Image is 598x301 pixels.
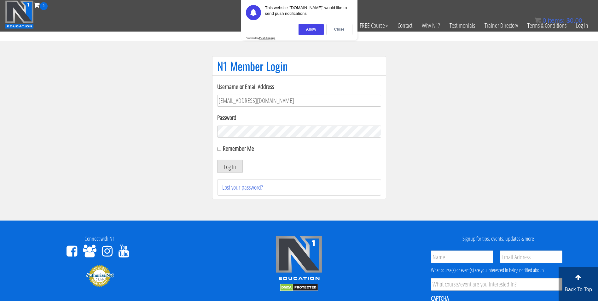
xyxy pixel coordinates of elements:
[566,17,582,24] bdi: 0.00
[246,37,276,39] div: Powered by
[34,1,48,9] a: 0
[548,17,565,24] span: items:
[326,24,352,35] div: Close
[480,10,523,41] a: Trainer Directory
[222,183,263,192] a: Lost your password?
[535,17,582,24] a: 0 items: $0.00
[445,10,480,41] a: Testimonials
[355,10,393,41] a: FREE Course
[417,10,445,41] a: Why N1?
[404,236,593,242] h4: Signup for tips, events, updates & more
[265,5,352,20] div: This website '[DOMAIN_NAME]' would like to send push notifications
[299,24,324,35] div: Allow
[280,284,318,291] img: DMCA.com Protection Status
[543,17,546,24] span: 0
[431,266,562,274] div: What course(s) or event(s) are you interested in being notified about?
[259,37,275,39] strong: PushEngage
[571,10,593,41] a: Log In
[217,160,243,173] button: Log In
[5,236,194,242] h4: Connect with N1
[535,17,541,24] img: icon11.png
[217,113,381,122] label: Password
[217,60,381,72] h1: N1 Member Login
[217,82,381,91] label: Username or Email Address
[431,251,493,263] input: Name
[523,10,571,41] a: Terms & Conditions
[275,236,322,282] img: n1-edu-logo
[5,0,34,29] img: n1-education
[393,10,417,41] a: Contact
[566,17,570,24] span: $
[223,144,254,153] label: Remember Me
[431,278,562,291] input: What course/event are you interested in?
[500,251,562,263] input: Email Address
[85,264,114,287] img: Authorize.Net Merchant - Click to Verify
[40,2,48,10] span: 0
